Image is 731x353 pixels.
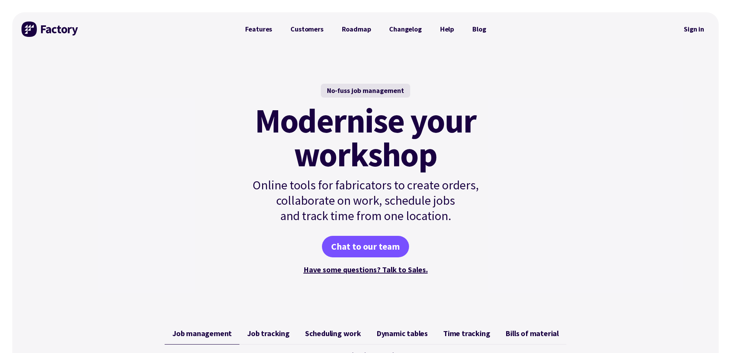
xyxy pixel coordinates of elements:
span: Dynamic tables [376,329,428,338]
a: Roadmap [333,22,380,37]
nav: Primary Navigation [236,22,495,37]
span: Bills of material [505,329,559,338]
p: Online tools for fabricators to create orders, collaborate on work, schedule jobs and track time ... [236,177,495,224]
a: Features [236,22,282,37]
a: Sign in [678,20,710,38]
span: Scheduling work [305,329,361,338]
span: Job tracking [247,329,290,338]
span: Job management [172,329,232,338]
mark: Modernise your workshop [255,104,476,171]
a: Customers [281,22,332,37]
a: Blog [463,22,495,37]
nav: Secondary Navigation [678,20,710,38]
a: Help [431,22,463,37]
iframe: Chat Widget [693,316,731,353]
img: Factory [21,22,79,37]
a: Changelog [380,22,431,37]
a: Chat to our team [322,236,409,257]
span: Time tracking [443,329,490,338]
a: Have some questions? Talk to Sales. [304,265,428,274]
div: No-fuss job management [321,84,410,98]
